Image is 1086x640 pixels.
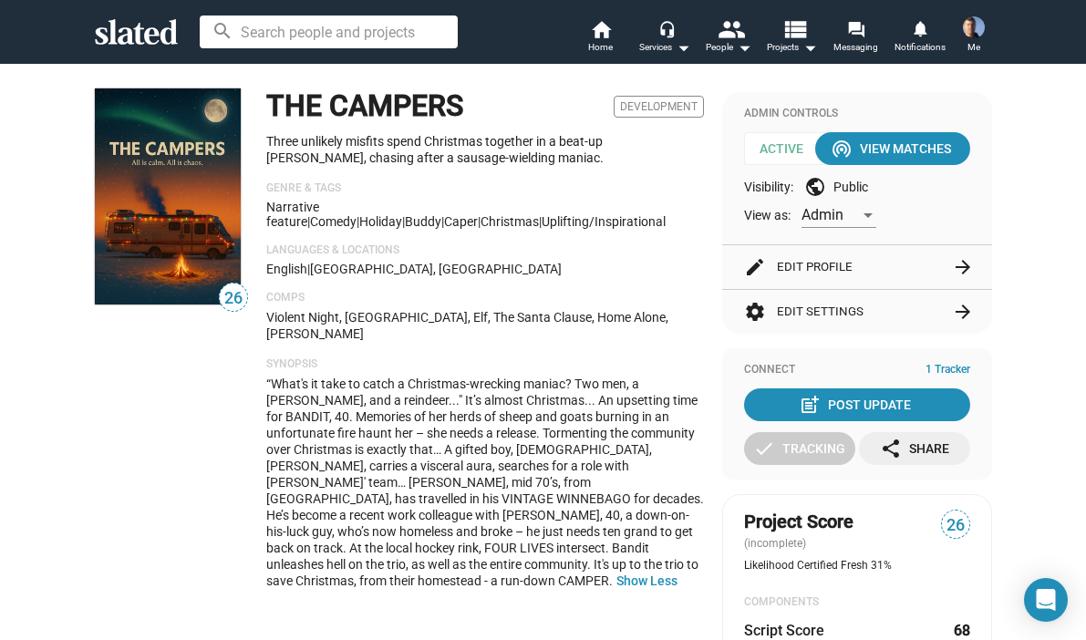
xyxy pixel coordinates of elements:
button: View Matches [815,132,970,165]
span: | [441,214,444,229]
button: People [697,18,760,58]
span: (incomplete) [744,537,810,550]
div: Visibility: Public [744,176,970,198]
span: View as: [744,207,791,224]
mat-icon: people [717,15,743,42]
span: Development [614,96,704,118]
div: Connect [744,363,970,377]
a: Notifications [888,18,952,58]
span: Projects [767,36,817,58]
dt: Script Score [744,621,824,640]
span: Active [744,132,832,165]
mat-icon: arrow_drop_down [672,36,694,58]
a: Home [569,18,633,58]
p: Comps [266,291,704,305]
mat-icon: arrow_forward [952,301,974,323]
img: THE CAMPERS [95,88,241,305]
div: Post Update [802,388,911,421]
span: buddy [405,214,441,229]
span: | [357,214,359,229]
mat-icon: arrow_drop_down [799,36,821,58]
input: Search people and projects [200,15,458,48]
p: Languages & Locations [266,243,704,258]
span: | [307,262,310,276]
mat-icon: arrow_forward [952,256,974,278]
div: People [706,36,751,58]
button: Joel CousinsMe [952,13,996,60]
mat-icon: view_list [781,15,807,42]
span: Christmas [481,214,539,229]
span: 1 Tracker [926,363,970,377]
span: Me [967,36,980,58]
span: Comedy [310,214,357,229]
div: Likelihood Certified Fresh 31% [744,559,970,573]
span: Holiday [359,214,402,229]
div: Admin Controls [744,107,970,121]
mat-icon: headset_mic [658,20,675,36]
mat-icon: home [590,18,612,40]
span: 26 [942,513,969,538]
button: Projects [760,18,824,58]
button: Edit Settings [744,290,970,334]
mat-icon: share [880,438,902,459]
span: Notifications [895,36,946,58]
mat-icon: public [804,176,826,198]
a: Messaging [824,18,888,58]
div: Open Intercom Messenger [1024,578,1068,622]
mat-icon: arrow_drop_down [733,36,755,58]
button: Share [859,432,970,465]
span: 26 [220,286,247,311]
span: “What's it take to catch a Christmas-wrecking maniac? Two men, a [PERSON_NAME], and a reindeer...... [266,377,704,588]
p: Synopsis [266,357,704,372]
mat-icon: post_add [799,394,821,416]
img: Joel Cousins [963,16,985,38]
p: Violent Night, [GEOGRAPHIC_DATA], Elf, The Santa Clause, Home Alone, [PERSON_NAME] [266,309,704,343]
div: Tracking [753,432,845,465]
span: [GEOGRAPHIC_DATA], [GEOGRAPHIC_DATA] [310,262,562,276]
div: COMPONENTS [744,595,970,610]
span: caper [444,214,478,229]
span: | [307,214,310,229]
mat-icon: edit [744,256,766,278]
span: Messaging [833,36,878,58]
span: Home [588,36,613,58]
dd: 68 [953,621,970,640]
span: Narrative feature [266,200,319,229]
div: Services [639,36,690,58]
div: View Matches [834,132,951,165]
button: Post Update [744,388,970,421]
mat-icon: check [753,438,775,459]
span: Admin [802,206,843,223]
mat-icon: forum [847,20,864,37]
span: uplifting/inspirational [542,214,666,229]
mat-icon: wifi_tethering [831,138,853,160]
mat-icon: notifications [911,19,928,36]
span: Project Score [744,510,853,534]
span: English [266,262,307,276]
span: | [539,214,542,229]
span: | [402,214,405,229]
div: Share [880,432,949,465]
span: | [478,214,481,229]
p: Genre & Tags [266,181,704,196]
h1: THE CAMPERS [266,87,463,126]
button: Services [633,18,697,58]
button: Show Less [616,573,677,589]
p: Three unlikely misfits spend Christmas together in a beat-up [PERSON_NAME], chasing after a sausa... [266,133,704,167]
button: Edit Profile [744,245,970,289]
button: Tracking [744,432,855,465]
mat-icon: settings [744,301,766,323]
